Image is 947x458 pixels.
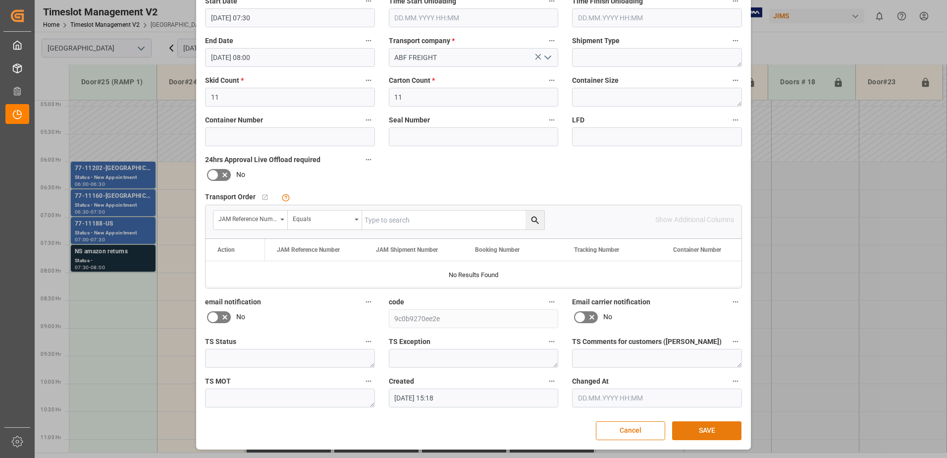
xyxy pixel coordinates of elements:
span: TS Comments for customers ([PERSON_NAME]) [572,337,722,347]
button: SAVE [672,421,741,440]
span: 24hrs Approval Live Offload required [205,155,320,165]
button: 24hrs Approval Live Offload required [362,153,375,166]
button: open menu [540,50,555,65]
span: Container Number [205,115,263,125]
span: code [389,297,404,307]
button: Seal Number [545,114,558,126]
button: LFD [729,114,742,126]
button: email notification [362,295,375,308]
span: No [603,312,612,322]
span: TS Exception [389,337,430,347]
button: code [545,295,558,308]
span: Carton Count [389,75,435,86]
button: Shipment Type [729,34,742,47]
button: TS MOT [362,375,375,388]
span: email notification [205,297,261,307]
input: DD.MM.YYYY HH:MM [572,8,742,27]
span: No [236,170,245,180]
span: End Date [205,36,233,46]
span: Shipment Type [572,36,620,46]
button: End Date [362,34,375,47]
input: DD.MM.YYYY HH:MM [572,389,742,407]
button: Carton Count * [545,74,558,87]
button: Container Number [362,114,375,126]
button: Cancel [596,421,665,440]
input: DD.MM.YYYY HH:MM [205,48,375,67]
input: DD.MM.YYYY HH:MM [389,8,559,27]
span: Transport Order [205,192,256,202]
button: TS Comments for customers ([PERSON_NAME]) [729,335,742,348]
div: JAM Reference Number [218,212,277,224]
button: Transport company * [545,34,558,47]
span: LFD [572,115,584,125]
span: No [236,312,245,322]
div: Equals [293,212,351,224]
button: Created [545,375,558,388]
span: JAM Reference Number [277,246,340,253]
button: TS Status [362,335,375,348]
span: Container Number [673,246,721,253]
span: Skid Count [205,75,244,86]
button: open menu [213,211,288,229]
button: Changed At [729,375,742,388]
span: TS MOT [205,376,231,387]
input: DD.MM.YYYY HH:MM [205,8,375,27]
span: Changed At [572,376,609,387]
span: Booking Number [475,246,520,253]
span: Transport company [389,36,455,46]
span: Seal Number [389,115,430,125]
div: Action [217,246,235,253]
button: Skid Count * [362,74,375,87]
button: TS Exception [545,335,558,348]
span: Created [389,376,414,387]
span: JAM Shipment Number [376,246,438,253]
span: Tracking Number [574,246,619,253]
span: Email carrier notification [572,297,650,307]
button: search button [526,211,544,229]
button: open menu [288,211,362,229]
span: Container Size [572,75,619,86]
input: DD.MM.YYYY HH:MM [389,389,559,407]
button: Email carrier notification [729,295,742,308]
button: Container Size [729,74,742,87]
span: TS Status [205,337,236,347]
input: Type to search [362,211,544,229]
